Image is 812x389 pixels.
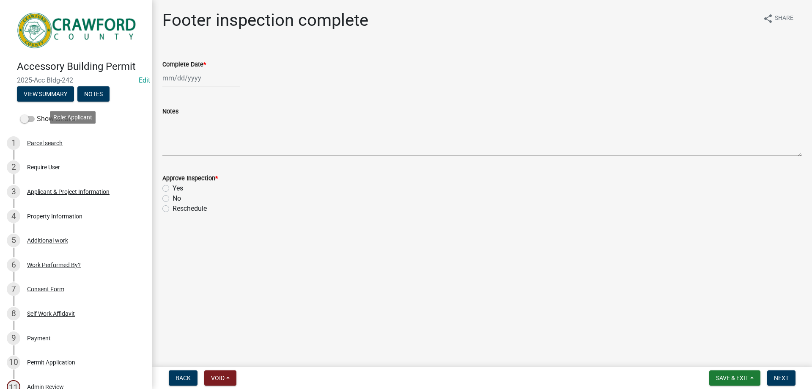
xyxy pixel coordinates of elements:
div: 3 [7,185,20,199]
label: Complete Date [162,62,206,68]
div: Applicant & Project Information [27,189,110,195]
div: 10 [7,356,20,369]
div: Permit Application [27,359,75,365]
div: Work Performed By? [27,262,81,268]
span: Next [774,375,789,381]
div: 4 [7,210,20,223]
a: Edit [139,76,150,84]
span: Save & Exit [716,375,749,381]
label: Yes [173,183,183,193]
wm-modal-confirm: Edit Application Number [139,76,150,84]
div: Parcel search [27,140,63,146]
button: Save & Exit [709,370,760,386]
h4: Accessory Building Permit [17,61,145,73]
i: share [763,14,773,24]
div: 2 [7,160,20,174]
button: shareShare [756,10,800,27]
label: Approve Inspection [162,176,218,182]
div: 1 [7,136,20,150]
div: Self Work Affidavit [27,311,75,317]
div: 7 [7,282,20,296]
label: Reschedule [173,204,207,214]
span: Back [176,375,191,381]
div: Role: Applicant [50,111,96,124]
div: 8 [7,307,20,320]
div: 9 [7,331,20,345]
input: mm/dd/yyyy [162,69,240,87]
button: Next [767,370,796,386]
div: Additional work [27,237,68,243]
label: No [173,193,181,204]
div: Property Information [27,213,82,219]
button: View Summary [17,86,74,102]
button: Back [169,370,198,386]
div: 5 [7,234,20,247]
h1: Footer inspection complete [162,10,368,30]
button: Void [204,370,236,386]
div: 6 [7,258,20,272]
span: Void [211,375,225,381]
img: Crawford County, Georgia [17,9,139,52]
wm-modal-confirm: Notes [77,91,110,98]
span: 2025-Acc Bldg-242 [17,76,135,84]
wm-modal-confirm: Summary [17,91,74,98]
span: Share [775,14,793,24]
div: Require User [27,164,60,170]
label: Notes [162,109,178,115]
div: Payment [27,335,51,341]
div: Consent Form [27,286,64,292]
label: Show emails [20,114,75,124]
button: Notes [77,86,110,102]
